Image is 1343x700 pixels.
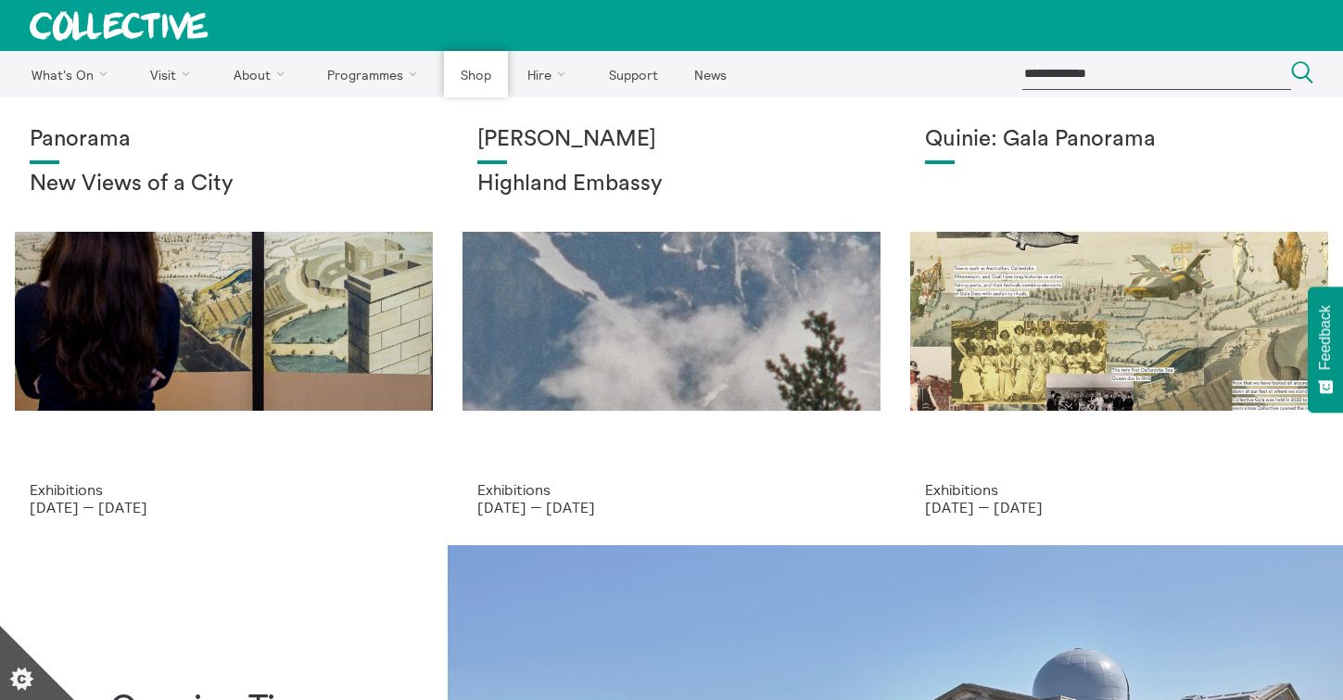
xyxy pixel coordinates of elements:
p: [DATE] — [DATE] [477,499,866,515]
h1: Quinie: Gala Panorama [925,127,1313,153]
a: What's On [15,51,131,97]
a: News [678,51,742,97]
a: About [217,51,308,97]
h1: Panorama [30,127,418,153]
a: Solar wheels 17 [PERSON_NAME] Highland Embassy Exhibitions [DATE] — [DATE] [448,97,895,545]
a: Programmes [311,51,441,97]
button: Feedback - Show survey [1308,286,1343,413]
h1: [PERSON_NAME] [477,127,866,153]
a: Hire [512,51,589,97]
a: Shop [444,51,507,97]
a: Visit [134,51,214,97]
p: Exhibitions [477,481,866,498]
a: Support [592,51,674,97]
span: Feedback [1317,305,1334,370]
h2: Highland Embassy [477,172,866,197]
p: Exhibitions [30,481,418,498]
p: [DATE] — [DATE] [30,499,418,515]
h2: New Views of a City [30,172,418,197]
p: [DATE] — [DATE] [925,499,1313,515]
a: Josie Vallely Quinie: Gala Panorama Exhibitions [DATE] — [DATE] [895,97,1343,545]
p: Exhibitions [925,481,1313,498]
